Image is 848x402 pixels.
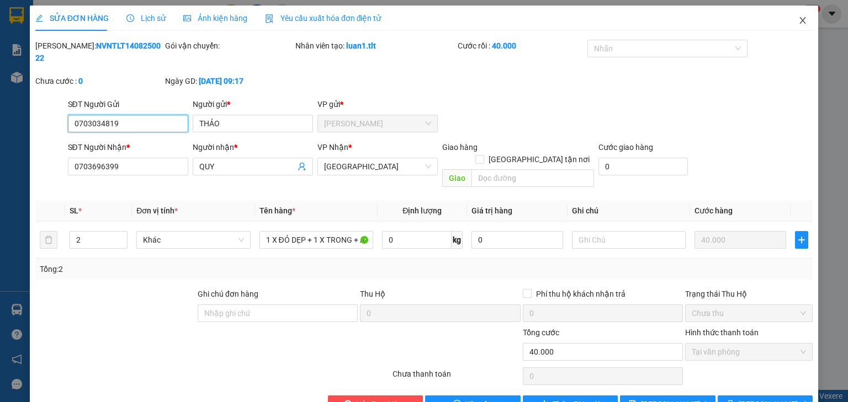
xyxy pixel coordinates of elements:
[35,75,163,87] div: Chưa cước :
[458,40,585,52] div: Cước rồi :
[442,169,471,187] span: Giao
[68,141,188,153] div: SĐT Người Nhận
[598,158,688,175] input: Cước giao hàng
[787,6,818,36] button: Close
[70,206,78,215] span: SL
[136,206,178,215] span: Đơn vị tính
[492,41,516,50] b: 40.000
[795,231,808,249] button: plus
[695,206,733,215] span: Cước hàng
[298,162,306,171] span: user-add
[685,328,759,337] label: Hình thức thanh toán
[685,288,813,300] div: Trạng thái Thu Hộ
[40,263,328,275] div: Tổng: 2
[259,231,373,249] input: VD: Bàn, Ghế
[199,77,243,85] b: [DATE] 09:17
[40,231,57,249] button: delete
[265,14,274,23] img: icon
[35,41,161,62] b: NVNTLT1408250022
[183,14,247,23] span: Ảnh kiện hàng
[317,98,438,110] div: VP gửi
[165,75,293,87] div: Ngày GD:
[442,143,478,152] span: Giao hàng
[259,206,295,215] span: Tên hàng
[692,344,806,360] span: Tại văn phòng
[193,141,313,153] div: Người nhận
[295,40,455,52] div: Nhân viên tạo:
[193,98,313,110] div: Người gửi
[78,77,83,85] b: 0
[692,305,806,321] span: Chưa thu
[484,153,594,165] span: [GEOGRAPHIC_DATA] tận nơi
[532,288,630,300] span: Phí thu hộ khách nhận trả
[568,200,690,222] th: Ghi chú
[324,158,431,175] span: Sài Gòn
[183,14,191,22] span: picture
[572,231,686,249] input: Ghi Chú
[165,40,293,52] div: Gói vận chuyển:
[598,143,653,152] label: Cước giao hàng
[452,231,463,249] span: kg
[360,290,385,298] span: Thu Hộ
[143,232,243,248] span: Khác
[35,40,163,64] div: [PERSON_NAME]:
[695,231,786,249] input: 0
[796,235,808,244] span: plus
[391,368,521,387] div: Chưa thanh toán
[317,143,348,152] span: VP Nhận
[471,169,594,187] input: Dọc đường
[126,14,166,23] span: Lịch sử
[198,304,358,322] input: Ghi chú đơn hàng
[798,16,807,25] span: close
[35,14,109,23] span: SỬA ĐƠN HÀNG
[126,14,134,22] span: clock-circle
[402,206,442,215] span: Định lượng
[35,14,43,22] span: edit
[471,206,512,215] span: Giá trị hàng
[324,115,431,132] span: Nguyễn Văn Nguyễn
[68,98,188,110] div: SĐT Người Gửi
[346,41,376,50] b: luan1.tlt
[198,290,258,298] label: Ghi chú đơn hàng
[265,14,381,23] span: Yêu cầu xuất hóa đơn điện tử
[523,328,559,337] span: Tổng cước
